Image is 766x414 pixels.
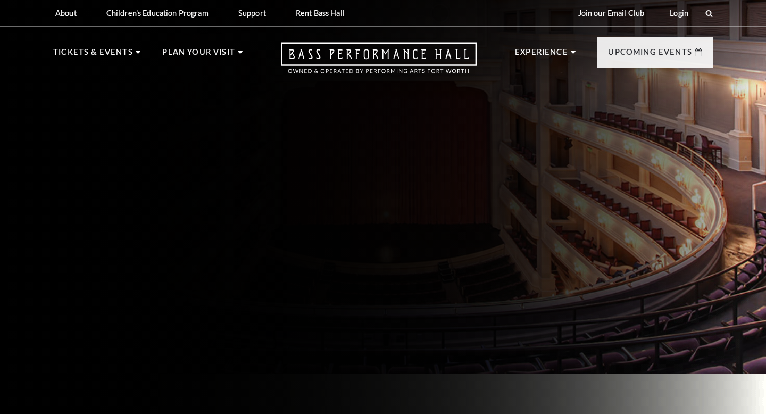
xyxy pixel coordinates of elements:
p: Children's Education Program [106,9,209,18]
p: Upcoming Events [608,46,692,65]
p: Plan Your Visit [162,46,235,65]
p: Experience [515,46,568,65]
p: About [55,9,77,18]
p: Rent Bass Hall [296,9,345,18]
p: Support [238,9,266,18]
p: Tickets & Events [53,46,133,65]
